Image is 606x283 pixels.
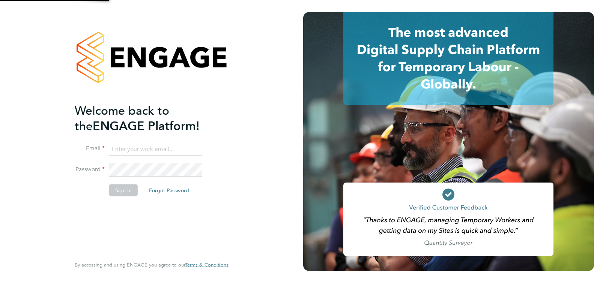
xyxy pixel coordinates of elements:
a: Terms & Conditions [185,262,229,268]
span: Welcome back to the [75,103,169,133]
button: Sign In [109,184,138,196]
label: Password [75,166,105,174]
span: By accessing and using ENGAGE you agree to our [75,262,229,268]
label: Email [75,145,105,153]
input: Enter your work email... [109,142,202,156]
h2: ENGAGE Platform! [75,103,221,133]
button: Forgot Password [143,184,195,196]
